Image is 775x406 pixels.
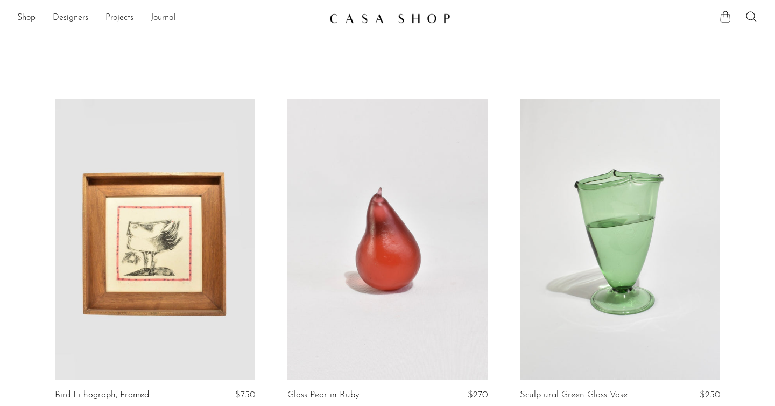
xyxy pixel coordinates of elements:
[17,9,321,27] ul: NEW HEADER MENU
[151,11,176,25] a: Journal
[468,390,488,400] span: $270
[520,390,628,400] a: Sculptural Green Glass Vase
[17,11,36,25] a: Shop
[105,11,133,25] a: Projects
[55,390,149,400] a: Bird Lithograph, Framed
[700,390,720,400] span: $250
[17,9,321,27] nav: Desktop navigation
[287,390,360,400] a: Glass Pear in Ruby
[235,390,255,400] span: $750
[53,11,88,25] a: Designers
